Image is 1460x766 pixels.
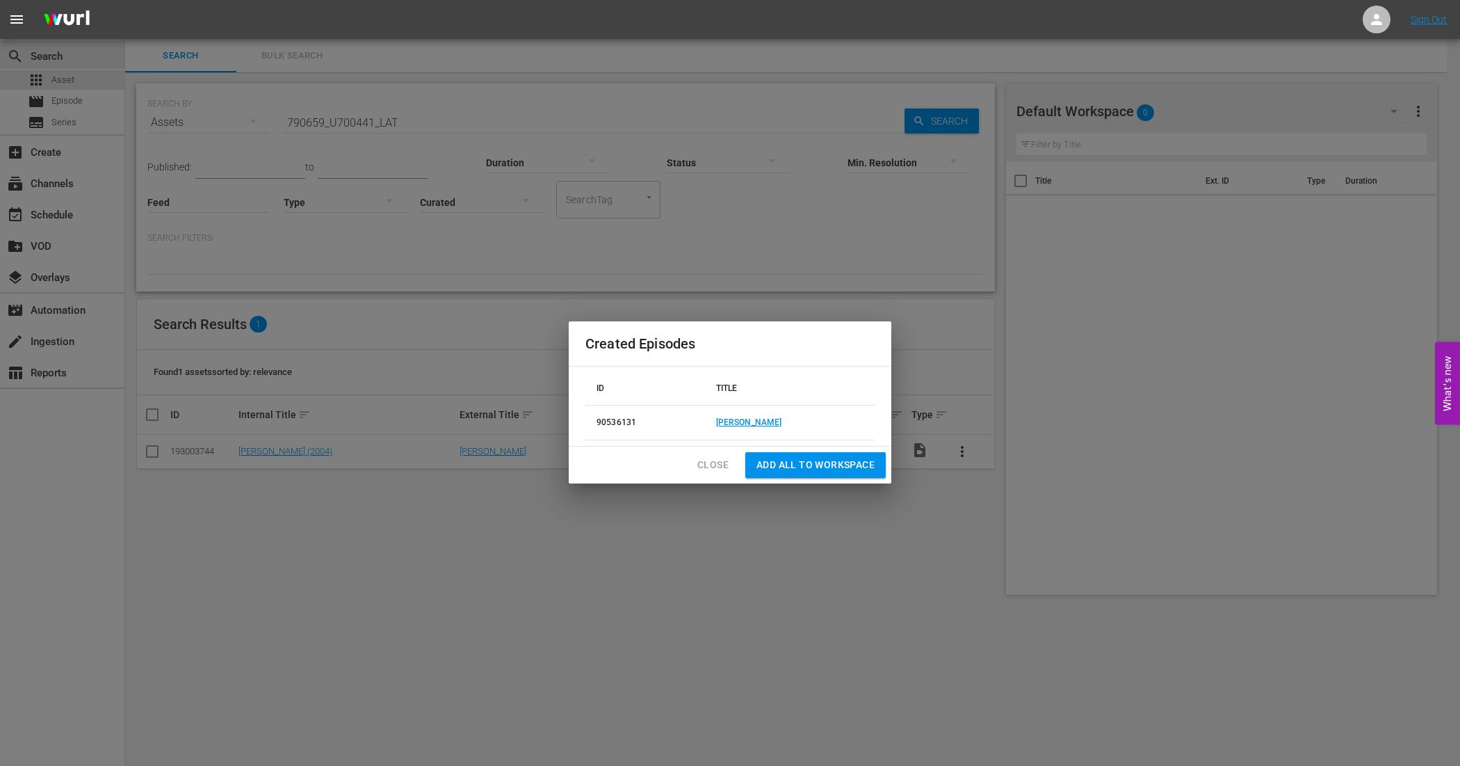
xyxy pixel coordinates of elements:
span: Add all to Workspace [756,456,875,474]
a: Sign Out [1411,14,1447,25]
th: TITLE [705,372,875,406]
th: ID [585,372,705,406]
button: Open Feedback Widget [1435,342,1460,424]
span: Close [697,456,729,474]
a: [PERSON_NAME] [716,417,782,427]
img: ans4CAIJ8jUAAAAAAAAAAAAAAAAAAAAAAAAgQb4GAAAAAAAAAAAAAAAAAAAAAAAAJMjXAAAAAAAAAAAAAAAAAAAAAAAAgAT5G... [33,3,100,36]
button: Close [686,452,740,478]
h2: Created Episodes [585,333,875,355]
span: menu [8,11,25,28]
td: 90536131 [585,406,705,440]
button: Add all to Workspace [745,452,886,478]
